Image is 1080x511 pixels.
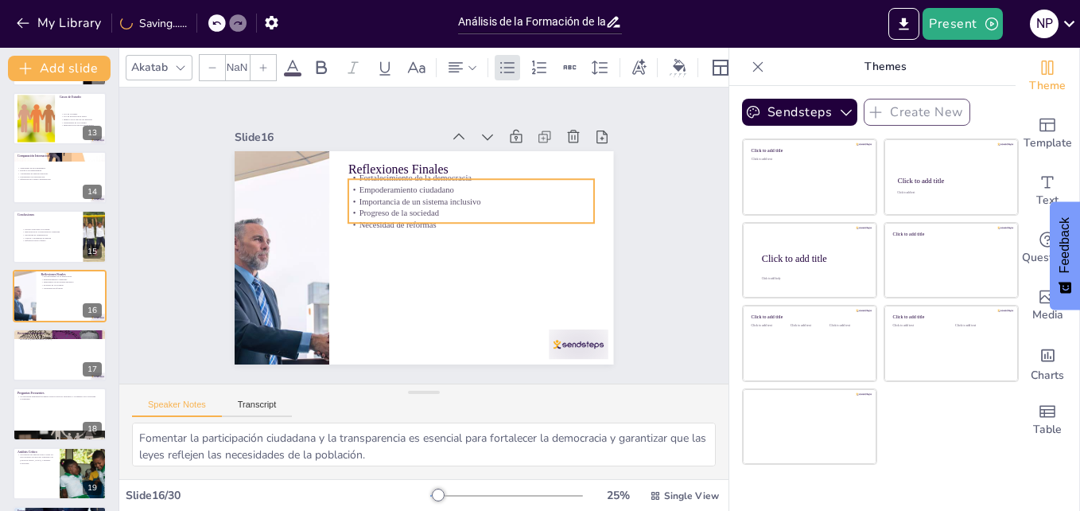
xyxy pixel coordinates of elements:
button: Create New [864,99,970,126]
div: Add ready made slides [1016,105,1079,162]
p: Desafíos en transparencia [17,170,102,173]
span: Text [1036,192,1059,209]
div: Background color [667,59,691,76]
div: Akatab [128,57,171,78]
div: Click to add text [752,158,865,162]
div: 14 [83,185,102,199]
div: Click to add title [893,314,1007,320]
span: Theme [1029,77,1066,95]
div: Click to add text [955,324,1005,328]
p: Necesidad de transparencia [22,234,84,237]
p: Influencia del contexto internacional [17,178,102,181]
div: Add charts and graphs [1016,334,1079,392]
button: Sendsteps [742,99,857,126]
textarea: Fomentar la participación ciudadana y la transparencia es esencial para fortalecer la democracia ... [132,423,716,466]
div: 18 [13,388,107,440]
span: Single View [664,490,719,502]
div: 16 [83,303,102,318]
div: Click to add title [893,231,1007,236]
button: Add slide [8,56,111,81]
p: Importancia de un sistema inclusivo [376,61,414,308]
div: 17 [13,329,107,381]
div: Slide 16 / 30 [126,488,430,503]
div: Layout [708,55,733,80]
div: Add images, graphics, shapes or video [1016,277,1079,334]
p: Críticas y propuestas de mejora [22,237,84,240]
div: 15 [83,244,102,259]
p: Recursos Adicionales [17,331,102,336]
div: Get real-time input from your audience [1016,220,1079,277]
div: Click to add title [752,148,865,154]
p: Preguntas Frecuentes [17,390,102,395]
p: Reflexiones Finales [41,271,102,276]
button: n P [1030,8,1059,40]
p: Importancia de un proceso inclusivo [60,123,103,127]
div: 15 [13,210,107,263]
div: 17 [83,362,102,376]
div: Click to add text [893,324,943,328]
div: Add a table [1016,392,1079,449]
div: Click to add body [762,277,862,280]
button: Export to PowerPoint [888,8,919,40]
div: 16 [13,270,107,322]
p: Themes [771,48,1000,86]
p: Reflexión sobre el futuro [22,240,84,243]
p: Fortalecimiento de la democracia [352,59,390,306]
div: Click to add text [791,324,826,328]
div: 19 [83,481,102,495]
p: Casos de Estudio [60,94,102,99]
button: Transcript [222,400,293,417]
span: Charts [1031,367,1064,384]
p: Importancia de la participación ciudadana [22,231,84,234]
div: 14 [13,151,107,204]
p: Se abordarán preguntas frecuentes sobre el proceso legislativo y su impacto en la sociedad colomb... [17,394,102,400]
p: Ley de Víctimas [60,112,103,115]
div: Click to add title [752,314,865,320]
div: Click to add title [762,252,864,263]
p: Ley de Protección de Datos [60,115,103,118]
span: Table [1033,421,1062,439]
p: Mecanismos de participación [17,175,102,178]
p: Comparación Internacional [17,154,102,158]
p: Empoderamiento ciudadano [364,60,402,307]
button: Feedback - Show survey [1050,201,1080,310]
p: Análisis Crítico [17,450,55,454]
p: Necesidad de reformas [41,287,102,290]
button: My Library [12,10,108,36]
p: Conclusiones [17,213,79,217]
div: Saving...... [120,16,187,31]
p: Proceso vital para la sociedad [22,228,84,232]
p: Se proporcionan recursos y lecturas recomendadas para profundizar en el estudio de la formación d... [17,335,102,341]
span: Questions [1022,249,1074,267]
div: 19 [13,447,107,500]
p: Progreso de la sociedad [41,283,102,287]
p: Fortalecimiento de la democracia [41,275,102,278]
div: Text effects [627,55,651,80]
p: Impacto en la vida de las personas [60,118,103,121]
p: Reflexiones Finales [341,58,385,305]
div: Change the overall theme [1016,48,1079,105]
div: Slide 16 [298,207,335,415]
span: Template [1024,135,1072,152]
p: Similitudes en procedimientos [17,166,102,170]
div: Click to add text [897,192,1003,195]
p: Importancia de un sistema inclusivo [41,280,102,283]
div: 13 [83,126,102,140]
p: Necesidad de reformas [399,64,437,311]
p: Aprendizaje de mejores prácticas [17,172,102,175]
p: Necesidades de la sociedad [60,121,103,124]
span: Feedback [1058,217,1072,273]
div: Click to add text [829,324,865,328]
div: n P [1030,10,1059,38]
p: Se realizará un análisis crítico sobre los retos actuales del proceso legislativo en [GEOGRAPHIC_... [17,453,55,465]
button: Present [923,8,1002,40]
div: 18 [83,422,102,436]
p: Empoderamiento ciudadano [41,278,102,281]
div: Add text boxes [1016,162,1079,220]
input: Insert title [458,10,605,33]
p: Progreso de la sociedad [388,63,425,310]
div: 13 [13,92,107,145]
span: Media [1032,306,1063,324]
button: Speaker Notes [132,400,222,417]
div: 25 % [599,488,637,503]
